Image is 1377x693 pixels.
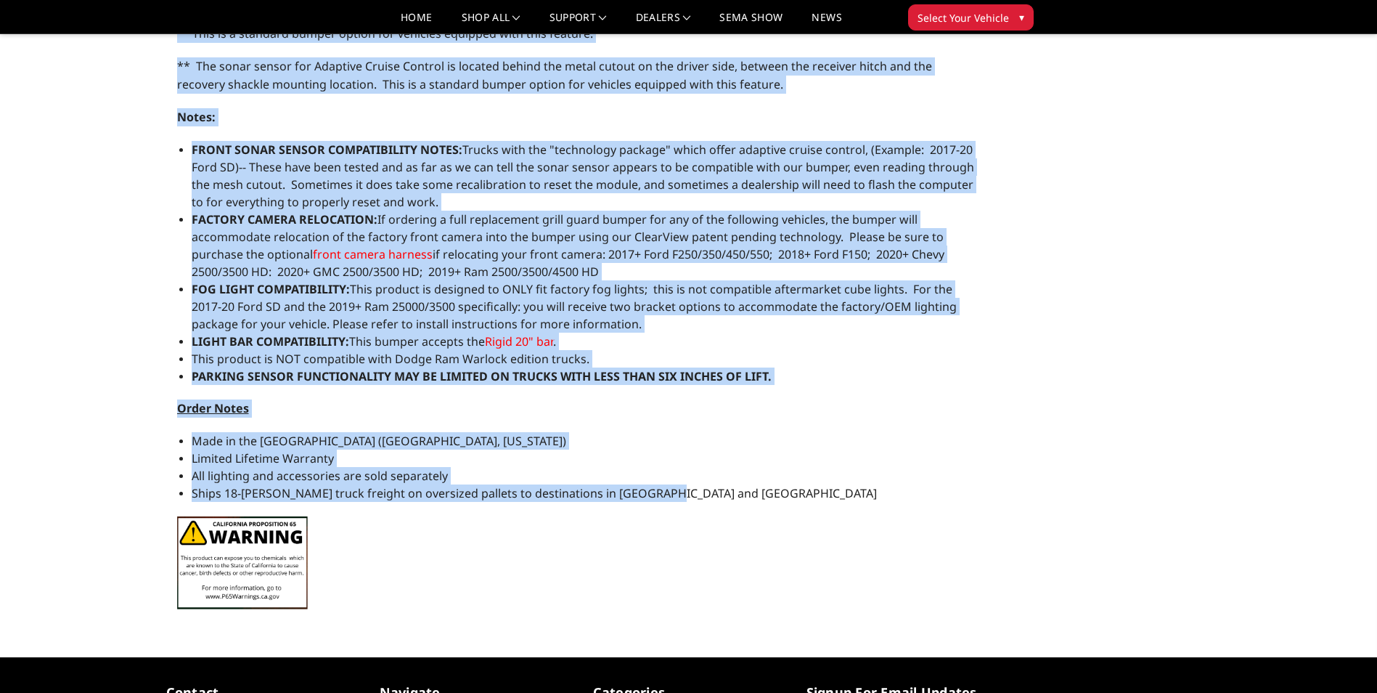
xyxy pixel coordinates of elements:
[549,12,607,33] a: Support
[192,485,877,501] span: Ships 18-[PERSON_NAME] truck freight on oversized pallets to destinations in [GEOGRAPHIC_DATA] an...
[485,333,553,349] a: Rigid 20" bar
[192,211,944,280] span: If ordering a full replacement grill guard bumper for any of the following vehicles, the bumper w...
[401,12,432,33] a: Home
[313,246,433,262] a: front camera harness
[177,58,932,92] span: ** The sonar sensor for Adaptive Cruise Control is located behind the metal cutout on the driver ...
[719,12,783,33] a: SEMA Show
[192,468,448,484] span: All lighting and accessories are sold separately
[908,4,1034,31] button: Select Your Vehicle
[177,25,593,41] span: * This is a standard bumper option for vehicles equipped with this feature.
[192,211,377,227] strong: FACTORY CAMERA RELOCATION:
[192,450,334,466] span: Limited Lifetime Warranty
[177,109,216,125] strong: Notes:
[192,281,957,332] span: This product is designed to ONLY fit factory fog lights; this is not compatible aftermarket cube ...
[192,368,772,384] strong: PARKING SENSOR FUNCTIONALITY MAY BE LIMITED ON TRUCKS WITH LESS THAN SIX INCHES OF LIFT.
[192,333,349,349] strong: LIGHT BAR COMPATIBILITY:
[192,433,566,449] span: Made in the [GEOGRAPHIC_DATA] ([GEOGRAPHIC_DATA], [US_STATE])
[812,12,841,33] a: News
[177,400,249,416] strong: Order Notes
[192,281,350,297] strong: FOG LIGHT COMPATIBILITY:
[462,12,520,33] a: shop all
[192,333,556,349] span: This bumper accepts the .
[918,10,1009,25] span: Select Your Vehicle
[1304,623,1377,693] iframe: Chat Widget
[636,12,691,33] a: Dealers
[192,351,589,367] span: This product is NOT compatible with Dodge Ram Warlock edition trucks.
[1019,9,1024,25] span: ▾
[192,142,974,210] span: Trucks with the "technology package" which offer adaptive cruise control, (Example: 2017-20 Ford ...
[192,142,462,158] strong: FRONT SONAR SENSOR COMPATIBILITY NOTES:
